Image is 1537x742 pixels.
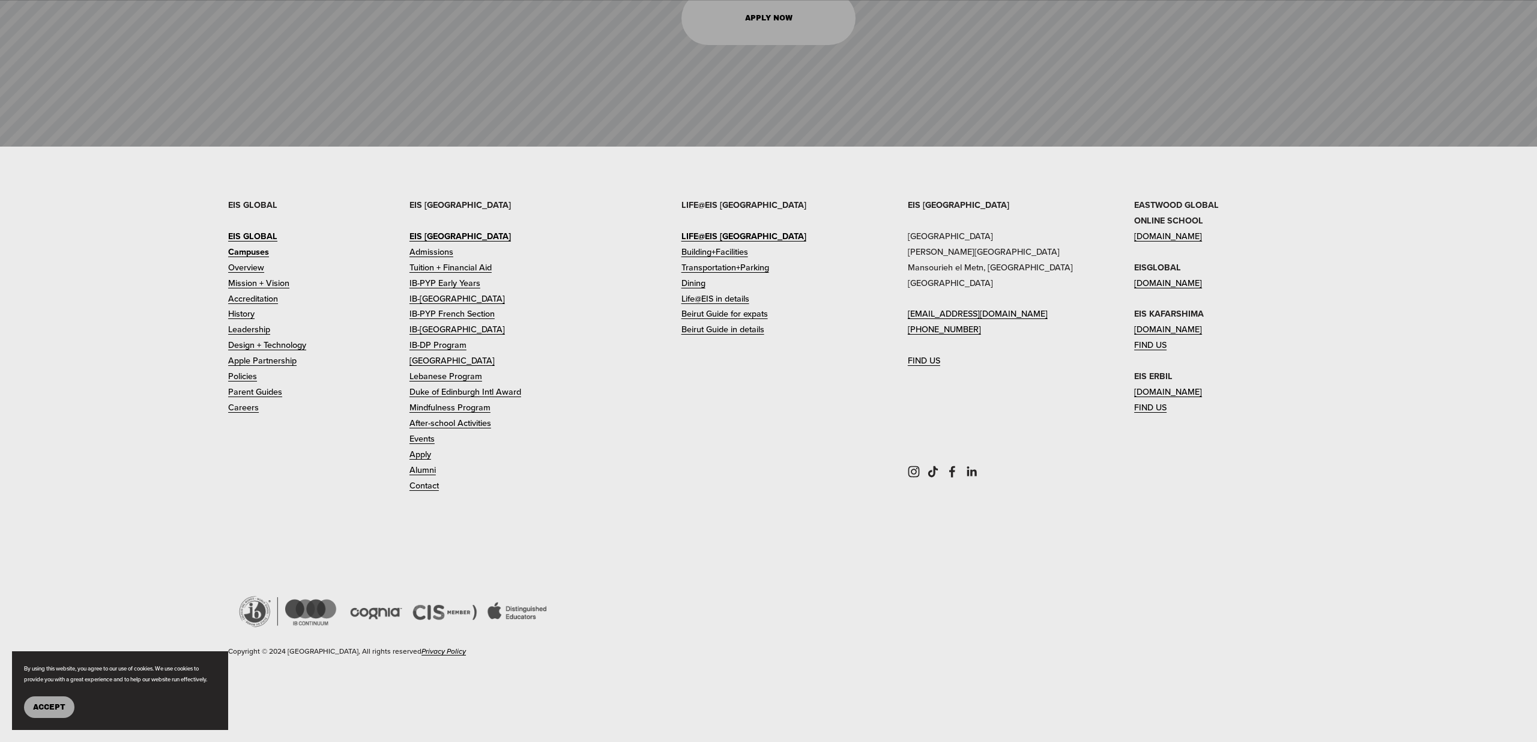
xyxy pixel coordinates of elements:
[228,228,277,244] a: EIS GLOBAL
[1134,228,1202,244] a: [DOMAIN_NAME]
[409,446,431,462] a: Apply
[1134,384,1202,400] a: [DOMAIN_NAME]
[681,244,748,260] a: Building+Facilities
[1134,275,1202,291] a: [DOMAIN_NAME]
[681,260,769,275] a: Transportation+Parking
[409,478,439,493] a: Contact
[908,353,940,368] a: FIND US
[12,651,228,730] section: Cookie banner
[33,703,65,711] span: Accept
[228,275,289,291] a: Mission + Vision
[908,466,920,478] a: Instagram
[409,384,521,400] a: Duke of Edinburgh Intl Award
[409,415,491,431] a: After-school Activities
[681,230,806,242] strong: LIFE@EIS [GEOGRAPHIC_DATA]
[228,291,278,306] a: Accreditation
[228,260,264,275] a: Overview
[908,306,1048,321] a: [EMAIL_ADDRESS][DOMAIN_NAME]
[908,198,1009,211] strong: EIS [GEOGRAPHIC_DATA]
[409,353,495,368] a: [GEOGRAPHIC_DATA]
[409,198,511,211] strong: EIS [GEOGRAPHIC_DATA]
[409,244,453,260] a: Admissions
[965,466,977,478] a: LinkedIn
[228,337,306,353] a: Design + Technology
[228,198,277,211] strong: EIS GLOBAL
[1134,369,1173,382] strong: EIS ERBIL
[409,228,511,244] a: EIS [GEOGRAPHIC_DATA]
[1134,261,1181,273] strong: EISGLOBAL
[409,275,480,291] a: IB-PYP Early Years
[409,462,436,478] a: Alumni
[927,466,939,478] a: TikTok
[24,696,74,718] button: Accept
[409,260,492,275] a: Tuition + Financial Aid
[1134,198,1219,227] strong: EASTWOOD GLOBAL ONLINE SCHOOL
[409,306,495,321] a: IB-PYP French Section
[409,230,511,242] strong: EIS [GEOGRAPHIC_DATA]
[681,275,705,291] a: Dining
[409,368,482,384] a: Lebanese Program
[1134,307,1204,320] strong: EIS KAFARSHIMA
[228,400,259,415] a: Careers
[228,230,277,242] strong: EIS GLOBAL
[409,400,491,415] a: Mindfulness Program
[908,321,981,337] a: [PHONE_NUMBER]
[228,306,255,321] a: History
[228,321,270,337] a: Leadership
[228,645,720,658] p: Copyright © 2024 [GEOGRAPHIC_DATA], All rights reserved
[908,197,1083,368] p: [GEOGRAPHIC_DATA] [PERSON_NAME][GEOGRAPHIC_DATA] Mansourieh el Metn, [GEOGRAPHIC_DATA] [GEOGRAPHI...
[421,646,466,656] em: Privacy Policy
[228,384,282,400] a: Parent Guides
[1134,337,1167,353] a: FIND US
[24,663,216,684] p: By using this website, you agree to our use of cookies. We use cookies to provide you with a grea...
[409,291,505,306] a: IB-[GEOGRAPHIC_DATA]
[681,306,768,321] a: Beirut Guide for expats
[228,244,269,260] a: Campuses
[681,321,764,337] a: Beirut Guide in details
[409,431,435,446] a: Events
[681,198,806,211] strong: LIFE@EIS [GEOGRAPHIC_DATA]
[1134,321,1202,337] a: [DOMAIN_NAME]
[409,337,467,353] a: IB-DP Program
[421,645,466,658] a: Privacy Policy
[681,291,749,306] a: Life@EIS in details
[228,368,257,384] a: Policies
[946,466,958,478] a: Facebook
[228,245,269,258] strong: Campuses
[1134,400,1167,415] a: FIND US
[409,321,505,337] a: IB-[GEOGRAPHIC_DATA]
[228,353,297,368] a: Apple Partnership
[681,228,806,244] a: LIFE@EIS [GEOGRAPHIC_DATA]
